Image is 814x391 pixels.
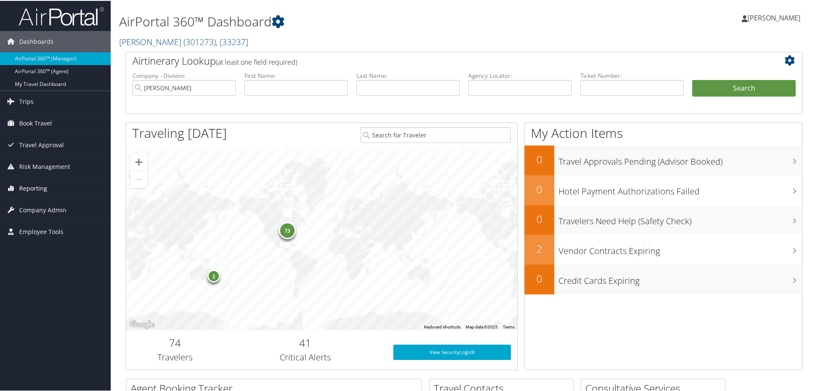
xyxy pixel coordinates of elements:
[119,35,248,47] a: [PERSON_NAME]
[132,351,218,362] h3: Travelers
[19,199,66,220] span: Company Admin
[132,71,236,79] label: Company - Division:
[132,335,218,349] h2: 74
[128,318,156,329] a: Open this area in Google Maps (opens a new window)
[356,71,460,79] label: Last Name:
[132,123,227,141] h1: Traveling [DATE]
[19,177,47,198] span: Reporting
[525,181,554,196] h2: 0
[244,71,348,79] label: First Name:
[466,324,498,328] span: Map data ©2025
[207,269,220,282] div: 1
[559,210,802,226] h3: Travelers Need Help (Safety Check)
[748,12,800,22] span: [PERSON_NAME]
[559,240,802,256] h3: Vendor Contracts Expiring
[525,241,554,255] h2: 2
[132,53,739,67] h2: Airtinerary Lookup
[424,323,461,329] button: Keyboard shortcuts
[183,35,216,47] span: ( 301273 )
[19,220,63,242] span: Employee Tools
[525,123,802,141] h1: My Action Items
[525,151,554,166] h2: 0
[525,204,802,234] a: 0Travelers Need Help (Safety Check)
[525,211,554,225] h2: 0
[559,151,802,167] h3: Travel Approvals Pending (Advisor Booked)
[361,126,511,142] input: Search for Traveler
[19,6,104,26] img: airportal-logo.png
[525,264,802,294] a: 0Credit Cards Expiring
[525,271,554,285] h2: 0
[19,112,52,133] span: Book Travel
[19,90,34,111] span: Trips
[559,270,802,286] h3: Credit Cards Expiring
[19,30,54,51] span: Dashboards
[580,71,684,79] label: Ticket Number:
[216,57,297,66] span: (at least one field required)
[525,174,802,204] a: 0Hotel Payment Authorizations Failed
[128,318,156,329] img: Google
[393,344,511,359] a: View SecurityLogic®
[230,351,381,362] h3: Critical Alerts
[216,35,248,47] span: , [ 33237 ]
[742,4,809,30] a: [PERSON_NAME]
[19,155,70,177] span: Risk Management
[692,79,796,96] button: Search
[130,153,147,170] button: Zoom in
[468,71,572,79] label: Agency Locator:
[525,145,802,174] a: 0Travel Approvals Pending (Advisor Booked)
[503,324,515,328] a: Terms (opens in new tab)
[19,134,64,155] span: Travel Approval
[525,234,802,264] a: 2Vendor Contracts Expiring
[230,335,381,349] h2: 41
[119,12,579,30] h1: AirPortal 360™ Dashboard
[278,221,295,238] div: 73
[130,170,147,187] button: Zoom out
[559,180,802,197] h3: Hotel Payment Authorizations Failed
